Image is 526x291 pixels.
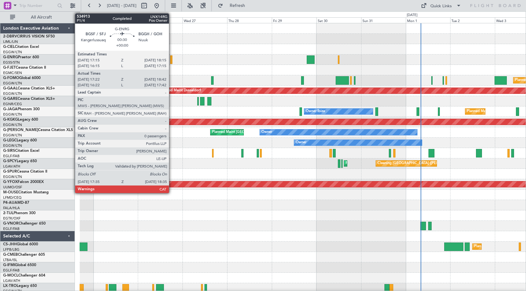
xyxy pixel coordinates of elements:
input: Trip Number [19,1,55,10]
a: G-YFOXFalcon 2000EX [3,180,44,184]
a: 2-DBRVCIRRUS VISION SF50 [3,35,55,38]
a: EGMC/SEN [3,71,22,75]
a: EGLF/FAB [3,226,20,231]
div: Mon 25 [93,17,138,23]
a: G-FOMOGlobal 6000 [3,76,41,80]
a: EGNR/CEG [3,102,22,106]
a: 2-TIJLPhenom 300 [3,211,36,215]
span: P4-AUA [3,201,17,205]
div: Tue 2 [450,17,495,23]
a: G-GARECessna Citation XLS+ [3,97,55,101]
span: CS-JHH [3,243,17,246]
span: G-SPCY [3,159,17,163]
a: G-SPURCessna Citation II [3,170,47,174]
a: G-CMEBChallenger 605 [3,253,45,257]
div: Quick Links [430,3,452,9]
a: G-SIRSCitation Excel [3,149,39,153]
span: G-YFOX [3,180,18,184]
a: G-IFMIGlobal 6500 [3,263,36,267]
div: Cleaning [GEOGRAPHIC_DATA] ([PERSON_NAME] Intl) [378,159,466,168]
span: G-MOCL [3,274,18,277]
span: G-GAAL [3,87,18,90]
a: EGTK/OXF [3,216,20,221]
a: EGSS/STN [3,60,20,65]
span: G-FJET [3,66,16,70]
a: EGLF/FAB [3,154,20,158]
a: LFMD/CEQ [3,195,21,200]
span: G-KGKG [3,118,18,122]
a: EGGW/LTN [3,112,22,117]
a: UUMO/OSF [3,185,22,190]
a: P4-AUAMD-87 [3,201,29,205]
a: LGAV/ATH [3,164,20,169]
a: G-ENRGPraetor 600 [3,55,39,59]
a: EGGW/LTN [3,81,22,86]
a: M-OUSECitation Mustang [3,191,49,194]
span: G-SPUR [3,170,17,174]
a: EGGW/LTN [3,123,22,127]
div: Planned Maint Athens ([PERSON_NAME] Intl) [346,159,418,168]
a: CS-JHHGlobal 6000 [3,243,38,246]
span: G-JAGA [3,107,18,111]
a: EGGW/LTN [3,174,22,179]
span: 2-DBRV [3,35,17,38]
div: [DATE] [407,13,417,18]
span: G-VNOR [3,222,19,225]
span: G-SIRS [3,149,15,153]
a: LGAV/ATH [3,278,20,283]
a: G-MOCLChallenger 604 [3,274,45,277]
button: All Aircraft [7,12,68,22]
a: G-CIELCitation Excel [3,45,39,49]
a: EGLF/FAB [3,268,20,273]
div: Owner [296,138,306,147]
a: G-SPCYLegacy 650 [3,159,37,163]
a: FALA/HLA [3,206,20,210]
a: EGGW/LTN [3,133,22,138]
span: G-GARE [3,97,18,101]
div: Tue 26 [138,17,182,23]
span: G-CIEL [3,45,15,49]
a: LTBA/ISL [3,258,17,262]
a: LIML/LIN [3,39,18,44]
div: Sun 31 [361,17,406,23]
div: [DATE] [81,13,92,18]
div: Owner [261,128,272,137]
a: EGGW/LTN [3,91,22,96]
div: Wed 27 [182,17,227,23]
span: G-[PERSON_NAME] [3,128,38,132]
button: Quick Links [418,1,464,11]
span: [DATE] - [DATE] [107,3,137,9]
a: G-VNORChallenger 650 [3,222,46,225]
button: Refresh [215,1,253,11]
span: G-ENRG [3,55,18,59]
div: Owner Ibiza [306,107,325,116]
div: Planned Maint [GEOGRAPHIC_DATA] ([GEOGRAPHIC_DATA]) [212,128,311,137]
a: EGGW/LTN [3,143,22,148]
div: Sat 30 [316,17,361,23]
span: G-LEGC [3,139,17,142]
div: Fri 29 [272,17,316,23]
span: LX-TRO [3,284,17,288]
a: G-[PERSON_NAME]Cessna Citation XLS [3,128,73,132]
a: G-FJETCessna Citation II [3,66,46,70]
span: G-CMEB [3,253,18,257]
a: G-LEGCLegacy 600 [3,139,37,142]
span: All Aircraft [16,15,66,20]
span: Refresh [224,3,251,8]
a: G-JAGAPhenom 300 [3,107,40,111]
div: Thu 28 [227,17,272,23]
a: LFPB/LBG [3,247,20,252]
div: Planned Maint Dusseldorf [160,86,201,95]
a: G-KGKGLegacy 600 [3,118,38,122]
a: EGGW/LTN [3,50,22,54]
a: LX-TROLegacy 650 [3,284,37,288]
span: 2-TIJL [3,211,14,215]
span: M-OUSE [3,191,18,194]
a: G-GAALCessna Citation XLS+ [3,87,55,90]
span: G-FOMO [3,76,19,80]
span: G-IFMI [3,263,15,267]
div: Mon 1 [406,17,450,23]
